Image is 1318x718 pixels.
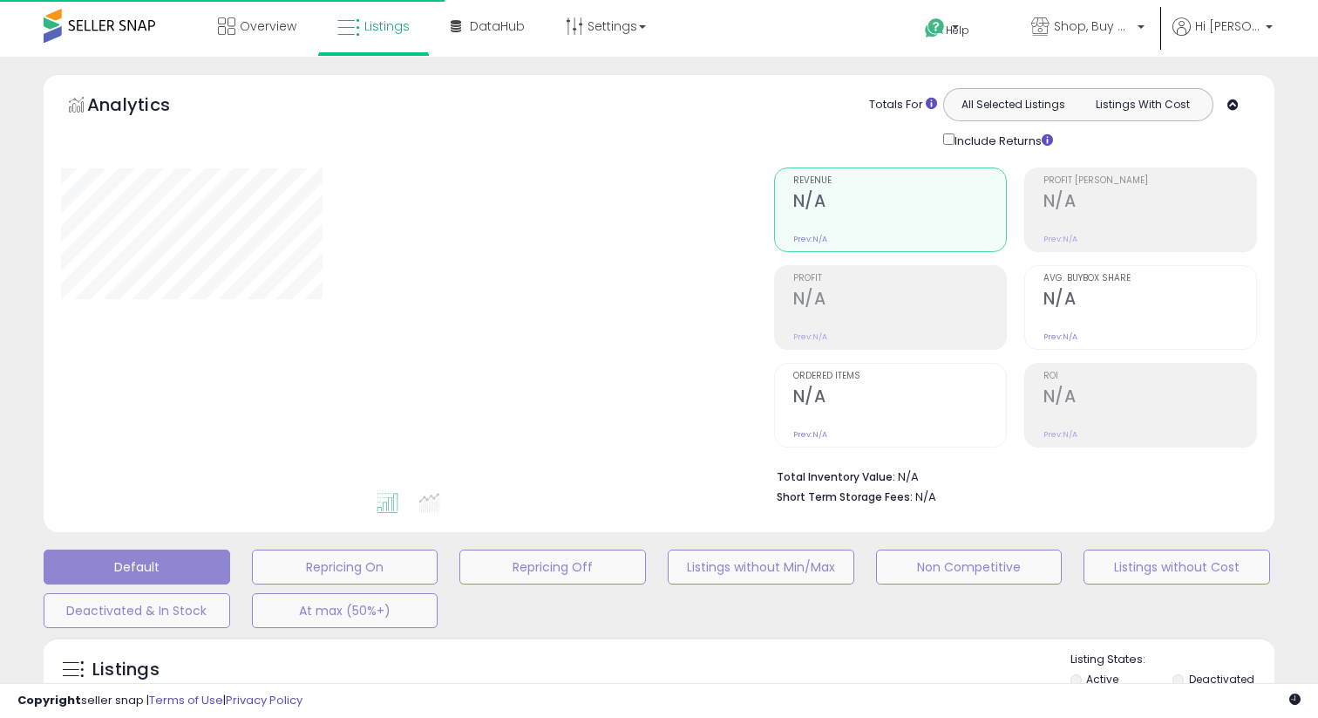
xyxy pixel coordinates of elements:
[946,23,969,38] span: Help
[252,593,438,628] button: At max (50%+)
[1043,274,1256,284] span: Avg. Buybox Share
[1172,17,1273,57] a: Hi [PERSON_NAME]
[777,489,913,504] b: Short Term Storage Fees:
[1043,429,1077,440] small: Prev: N/A
[1084,550,1270,585] button: Listings without Cost
[1195,17,1260,35] span: Hi [PERSON_NAME]
[87,92,204,121] h5: Analytics
[793,176,1006,186] span: Revenue
[1043,332,1077,342] small: Prev: N/A
[1054,17,1132,35] span: Shop, Buy and Ship
[1043,386,1256,410] h2: N/A
[240,17,296,35] span: Overview
[252,550,438,585] button: Repricing On
[793,289,1006,312] h2: N/A
[911,4,1003,57] a: Help
[17,692,81,708] strong: Copyright
[793,234,827,244] small: Prev: N/A
[948,93,1078,116] button: All Selected Listings
[924,17,946,39] i: Get Help
[777,465,1244,486] li: N/A
[1043,289,1256,312] h2: N/A
[915,489,936,505] span: N/A
[668,550,854,585] button: Listings without Min/Max
[459,550,646,585] button: Repricing Off
[777,469,895,484] b: Total Inventory Value:
[793,372,1006,381] span: Ordered Items
[1043,372,1256,381] span: ROI
[17,693,302,709] div: seller snap | |
[44,593,230,628] button: Deactivated & In Stock
[793,191,1006,215] h2: N/A
[793,332,827,342] small: Prev: N/A
[930,130,1074,150] div: Include Returns
[876,550,1063,585] button: Non Competitive
[1043,234,1077,244] small: Prev: N/A
[364,17,410,35] span: Listings
[793,429,827,440] small: Prev: N/A
[793,274,1006,284] span: Profit
[470,17,525,35] span: DataHub
[1043,191,1256,215] h2: N/A
[869,97,937,113] div: Totals For
[1043,176,1256,186] span: Profit [PERSON_NAME]
[793,386,1006,410] h2: N/A
[1077,93,1207,116] button: Listings With Cost
[44,550,230,585] button: Default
